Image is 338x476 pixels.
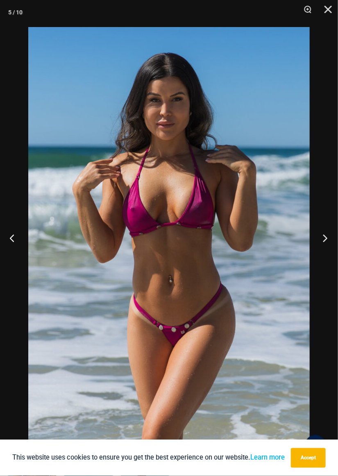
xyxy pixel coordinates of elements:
button: Next [307,218,338,258]
p: This website uses cookies to ensure you get the best experience on our website. [12,452,285,463]
img: Tight Rope Pink 319 Top 4212 Micro 05 [28,27,310,449]
a: Learn more [250,454,285,462]
button: Accept [291,448,326,468]
div: 5 / 10 [8,6,23,18]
